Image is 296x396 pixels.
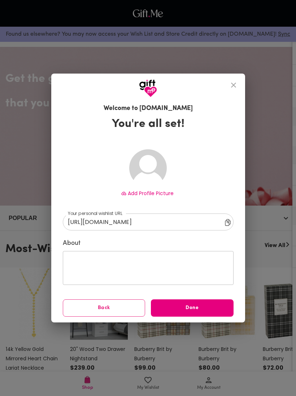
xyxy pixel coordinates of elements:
span: Add Profile Picture [128,190,174,197]
span: Back [63,304,145,312]
button: Done [151,299,234,317]
img: Avatar [129,149,167,187]
h6: Welcome to [DOMAIN_NAME] [104,104,193,114]
button: Back [63,299,145,317]
label: About [63,239,234,248]
span: Done [151,304,234,312]
img: GiftMe Logo [139,79,157,97]
button: close [225,76,242,94]
h3: You're all set! [112,117,184,131]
